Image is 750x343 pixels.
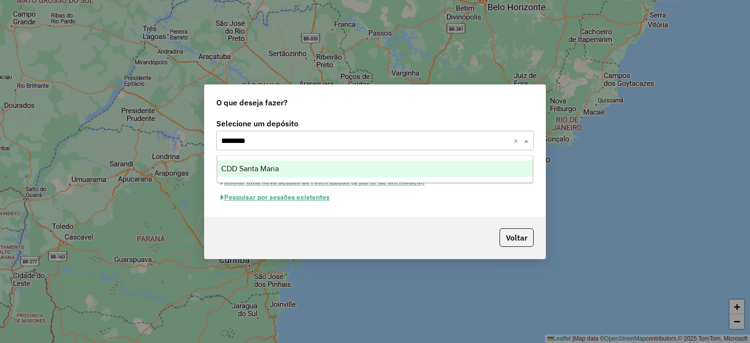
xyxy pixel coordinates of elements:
[216,97,288,108] span: O que deseja fazer?
[221,164,279,173] span: CDD Santa Maria
[500,228,534,247] button: Voltar
[217,155,534,183] ng-dropdown-panel: Options list
[513,135,521,146] span: Clear all
[216,118,534,129] label: Selecione um depósito
[216,175,429,190] button: Iniciar uma nova sessão de roteirização (a partir de um modelo)
[216,190,334,205] button: Pesquisar por sessões existentes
